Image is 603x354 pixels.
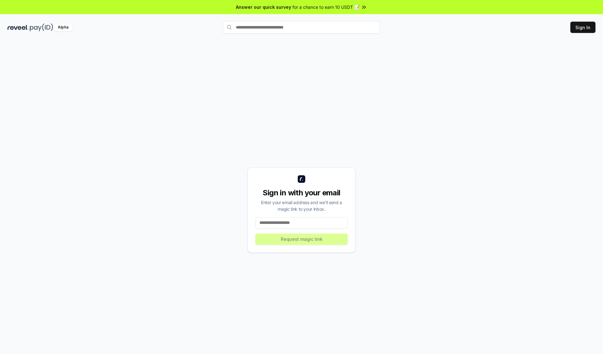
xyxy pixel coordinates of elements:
div: Sign in with your email [255,188,348,198]
img: reveel_dark [8,24,29,31]
div: Enter your email address and we’ll send a magic link to your inbox. [255,199,348,212]
img: logo_small [298,175,305,183]
span: Answer our quick survey [236,4,291,10]
span: for a chance to earn 10 USDT 📝 [292,4,360,10]
img: pay_id [30,24,53,31]
button: Sign In [570,22,595,33]
div: Alpha [54,24,72,31]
